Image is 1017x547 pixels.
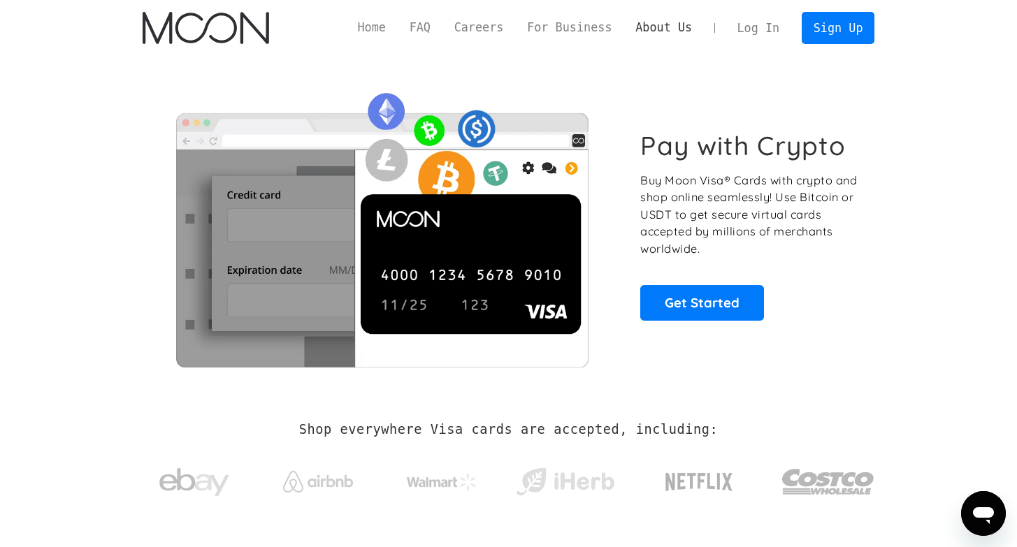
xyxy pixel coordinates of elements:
a: Costco [781,442,875,515]
img: iHerb [513,464,617,500]
a: home [143,12,269,44]
a: FAQ [398,19,442,36]
iframe: Button to launch messaging window [961,491,1006,536]
img: Moon Logo [143,12,269,44]
img: Airbnb [283,471,353,493]
a: Home [346,19,398,36]
h1: Pay with Crypto [640,130,846,161]
img: Walmart [407,474,477,490]
a: Netflix [637,451,762,506]
a: ebay [143,446,247,511]
a: For Business [515,19,623,36]
p: Buy Moon Visa® Cards with crypto and shop online seamlessly! Use Bitcoin or USDT to get secure vi... [640,172,859,258]
img: Netflix [664,465,734,499]
img: Moon Cards let you spend your crypto anywhere Visa is accepted. [143,83,621,367]
a: Get Started [640,285,764,320]
a: Careers [442,19,515,36]
a: Log In [726,13,791,43]
a: iHerb [513,450,617,507]
img: ebay [159,460,229,504]
a: Airbnb [266,457,370,499]
img: Costco [781,455,875,508]
a: Sign Up [802,12,874,43]
h2: Shop everywhere Visa cards are accepted, including: [299,422,718,437]
a: Walmart [389,460,493,497]
a: About Us [623,19,704,36]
